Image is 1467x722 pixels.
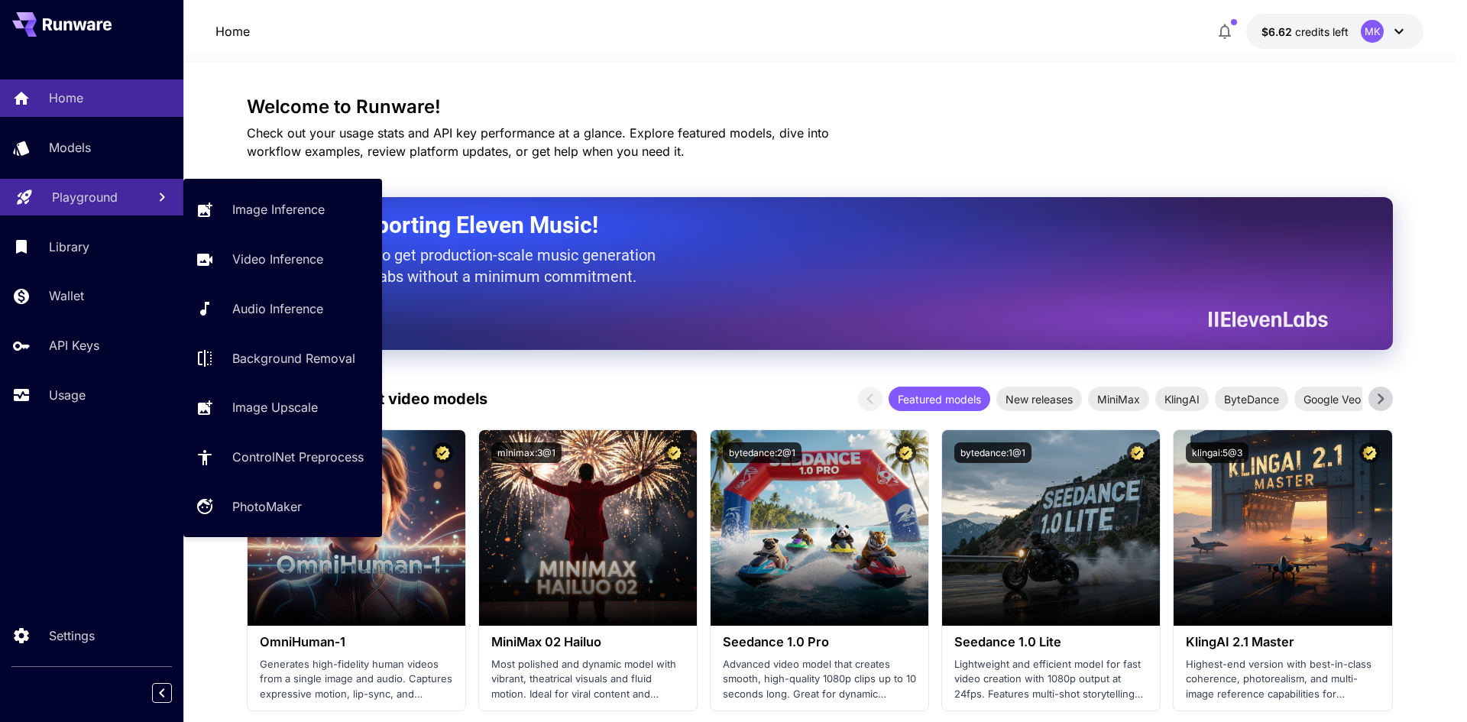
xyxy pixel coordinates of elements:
[1186,442,1248,463] button: klingai:5@3
[723,657,916,702] p: Advanced video model that creates smooth, high-quality 1080p clips up to 10 seconds long. Great f...
[49,386,86,404] p: Usage
[285,244,667,287] p: The only way to get production-scale music generation from Eleven Labs without a minimum commitment.
[49,336,99,355] p: API Keys
[711,430,928,626] img: alt
[954,442,1031,463] button: bytedance:1@1
[723,442,802,463] button: bytedance:2@1
[183,290,382,328] a: Audio Inference
[895,442,916,463] button: Certified Model – Vetted for best performance and includes a commercial license.
[49,138,91,157] p: Models
[232,448,364,466] p: ControlNet Preprocess
[49,626,95,645] p: Settings
[1261,24,1349,40] div: $6.621
[889,391,990,407] span: Featured models
[247,125,829,159] span: Check out your usage stats and API key performance at a glance. Explore featured models, dive int...
[1359,442,1380,463] button: Certified Model – Vetted for best performance and includes a commercial license.
[232,349,355,367] p: Background Removal
[1174,430,1391,626] img: alt
[954,635,1148,649] h3: Seedance 1.0 Lite
[1215,391,1288,407] span: ByteDance
[491,657,685,702] p: Most polished and dynamic model with vibrant, theatrical visuals and fluid motion. Ideal for vira...
[164,679,183,707] div: Collapse sidebar
[954,657,1148,702] p: Lightweight and efficient model for fast video creation with 1080p output at 24fps. Features mult...
[1127,442,1148,463] button: Certified Model – Vetted for best performance and includes a commercial license.
[232,250,323,268] p: Video Inference
[183,389,382,426] a: Image Upscale
[491,442,562,463] button: minimax:3@1
[183,339,382,377] a: Background Removal
[285,211,1316,240] h2: Now Supporting Eleven Music!
[232,200,325,219] p: Image Inference
[247,96,1393,118] h3: Welcome to Runware!
[664,442,685,463] button: Certified Model – Vetted for best performance and includes a commercial license.
[152,683,172,703] button: Collapse sidebar
[1361,20,1384,43] div: MK
[1261,25,1295,38] span: $6.62
[260,635,453,649] h3: OmniHuman‑1
[491,635,685,649] h3: MiniMax 02 Hailuo
[723,635,916,649] h3: Seedance 1.0 Pro
[432,442,453,463] button: Certified Model – Vetted for best performance and includes a commercial license.
[232,299,323,318] p: Audio Inference
[215,22,250,40] p: Home
[183,241,382,278] a: Video Inference
[183,488,382,526] a: PhotoMaker
[1088,391,1149,407] span: MiniMax
[1155,391,1209,407] span: KlingAI
[1186,657,1379,702] p: Highest-end version with best-in-class coherence, photorealism, and multi-image reference capabil...
[215,22,250,40] nav: breadcrumb
[49,89,83,107] p: Home
[183,439,382,476] a: ControlNet Preprocess
[996,391,1082,407] span: New releases
[52,188,118,206] p: Playground
[1294,391,1370,407] span: Google Veo
[1246,14,1423,49] button: $6.621
[49,287,84,305] p: Wallet
[1295,25,1349,38] span: credits left
[260,657,453,702] p: Generates high-fidelity human videos from a single image and audio. Captures expressive motion, l...
[232,398,318,416] p: Image Upscale
[183,191,382,228] a: Image Inference
[942,430,1160,626] img: alt
[1186,635,1379,649] h3: KlingAI 2.1 Master
[232,497,302,516] p: PhotoMaker
[479,430,697,626] img: alt
[49,238,89,256] p: Library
